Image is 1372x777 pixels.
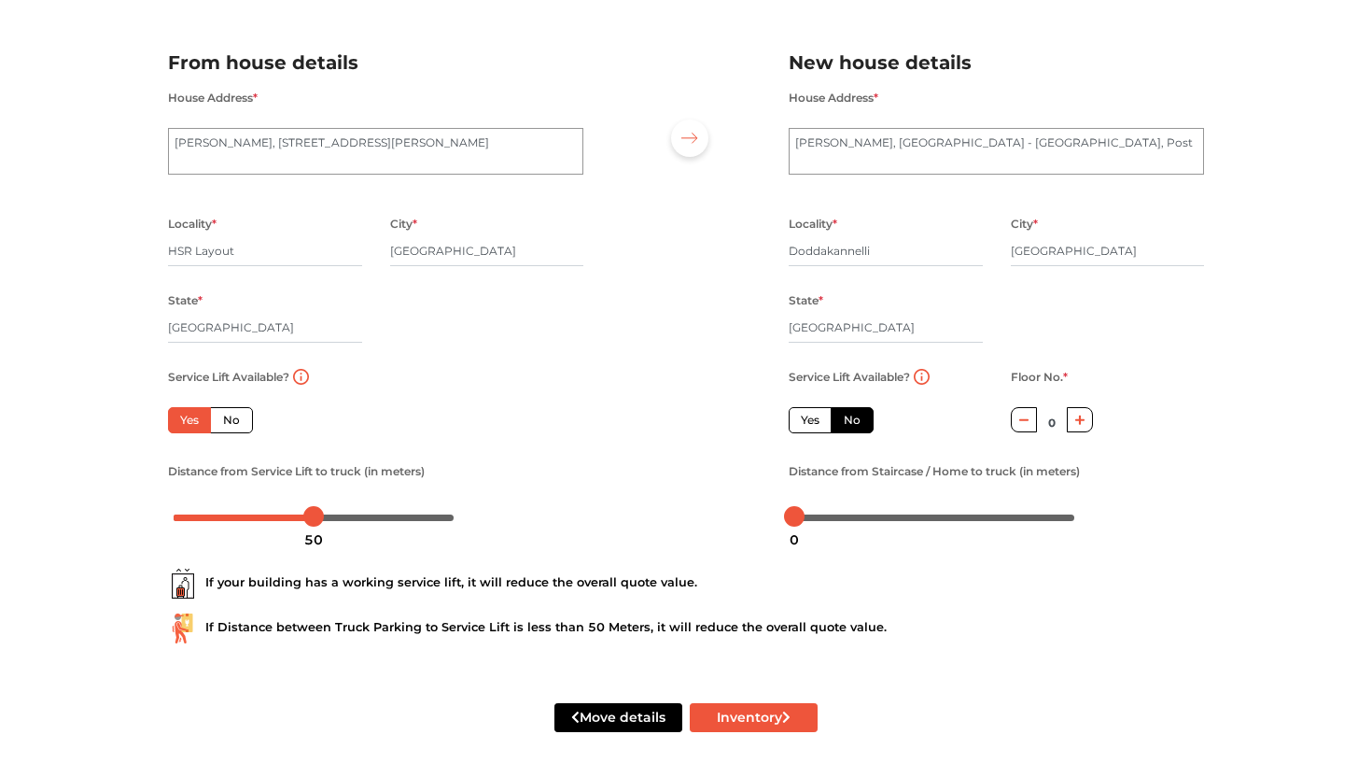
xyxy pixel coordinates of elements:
label: Floor No. [1011,365,1068,389]
label: No [831,407,874,433]
div: If Distance between Truck Parking to Service Lift is less than 50 Meters, it will reduce the over... [168,614,1204,643]
label: State [168,289,203,313]
textarea: [PERSON_NAME], [STREET_ADDRESS][PERSON_NAME] [168,128,583,175]
h2: New house details [789,48,1204,78]
button: Move details [554,703,682,732]
label: No [210,407,253,433]
label: Distance from Staircase / Home to truck (in meters) [789,459,1080,484]
label: House Address [168,86,258,110]
div: 0 [782,524,806,556]
button: Inventory [690,703,818,732]
label: House Address [789,86,878,110]
label: Yes [168,407,211,433]
div: 50 [297,524,330,556]
label: Locality [168,212,217,236]
textarea: [PERSON_NAME], [GEOGRAPHIC_DATA] - [GEOGRAPHIC_DATA], Post [789,128,1204,175]
h2: From house details [168,48,583,78]
label: City [1011,212,1038,236]
label: State [789,289,823,313]
label: Locality [789,212,837,236]
label: Service Lift Available? [789,365,910,389]
img: ... [168,569,198,599]
label: Distance from Service Lift to truck (in meters) [168,459,425,484]
label: Yes [789,407,832,433]
label: Service Lift Available? [168,365,289,389]
img: ... [168,614,198,643]
label: City [390,212,417,236]
div: If your building has a working service lift, it will reduce the overall quote value. [168,569,1204,599]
